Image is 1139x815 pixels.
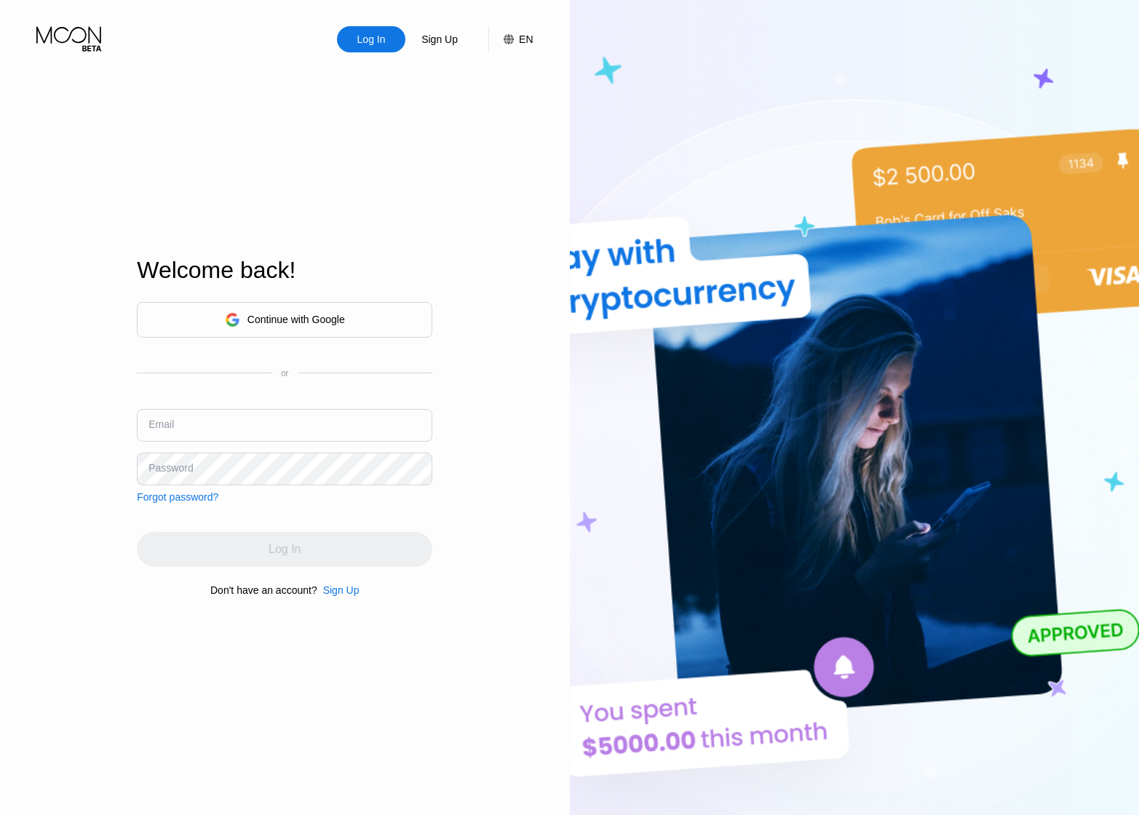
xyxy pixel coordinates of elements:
div: Sign Up [405,26,474,52]
div: Sign Up [420,32,459,47]
div: or [281,368,289,378]
div: Continue with Google [137,302,432,338]
div: Forgot password? [137,491,218,503]
div: Welcome back! [137,257,432,284]
div: Sign Up [323,584,360,596]
div: Password [148,462,193,474]
div: Log In [356,32,387,47]
div: Sign Up [317,584,360,596]
div: EN [488,26,533,52]
div: Log In [337,26,405,52]
div: Don't have an account? [210,584,317,596]
div: Continue with Google [247,314,345,325]
div: Email [148,418,174,430]
div: EN [519,33,533,45]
